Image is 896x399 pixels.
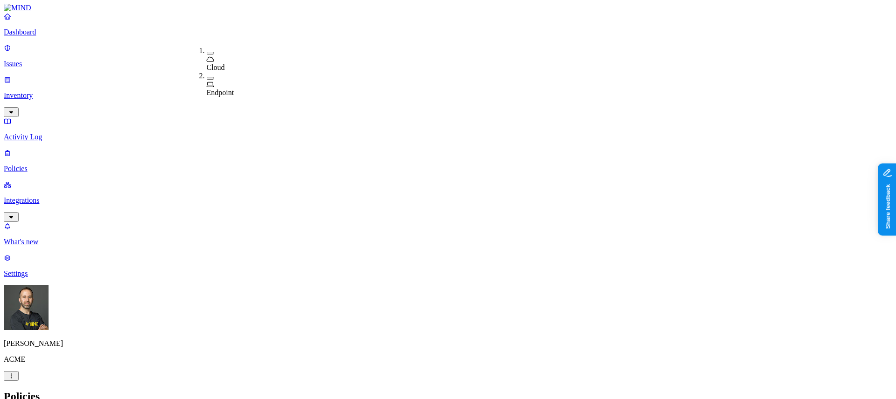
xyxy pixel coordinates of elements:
[4,269,892,278] p: Settings
[4,28,892,36] p: Dashboard
[207,63,225,71] span: Cloud
[4,180,892,220] a: Integrations
[4,355,892,364] p: ACME
[4,196,892,205] p: Integrations
[4,165,892,173] p: Policies
[4,117,892,141] a: Activity Log
[4,149,892,173] a: Policies
[4,4,892,12] a: MIND
[4,238,892,246] p: What's new
[4,254,892,278] a: Settings
[4,4,31,12] img: MIND
[4,133,892,141] p: Activity Log
[4,44,892,68] a: Issues
[4,76,892,116] a: Inventory
[4,91,892,100] p: Inventory
[4,12,892,36] a: Dashboard
[4,60,892,68] p: Issues
[4,222,892,246] a: What's new
[4,285,49,330] img: Tom Mayblum
[4,339,892,348] p: [PERSON_NAME]
[207,89,234,96] span: Endpoint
